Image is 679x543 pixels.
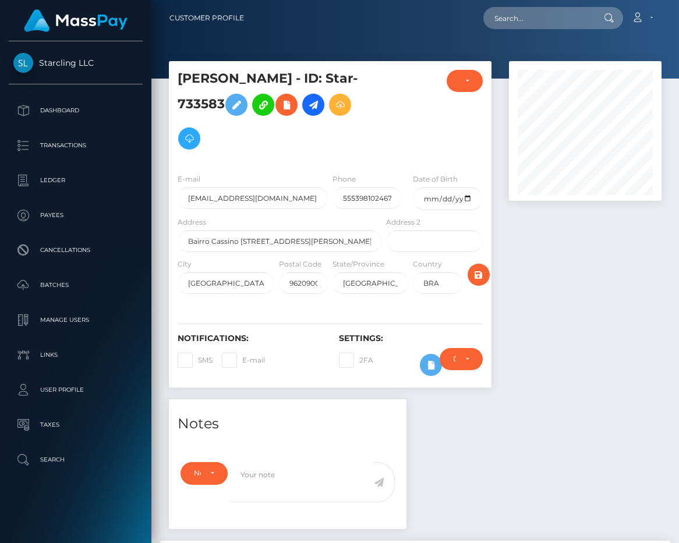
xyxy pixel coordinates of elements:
p: Payees [13,207,138,224]
label: City [178,259,192,269]
a: Links [9,340,143,370]
div: Do not require [453,354,456,364]
button: Note Type [181,462,228,484]
a: Search [9,445,143,474]
h6: Notifications: [178,333,321,343]
a: Dashboard [9,96,143,125]
p: Taxes [13,416,138,434]
div: Note Type [194,469,201,478]
a: Cancellations [9,236,143,265]
label: Address 2 [386,217,420,228]
label: Date of Birth [413,174,458,184]
h4: Notes [178,414,398,434]
p: Manage Users [13,311,138,329]
img: MassPay Logo [24,9,128,32]
label: Country [413,259,442,269]
button: ACTIVE [447,70,483,92]
input: Search... [483,7,593,29]
a: Taxes [9,410,143,439]
a: Manage Users [9,306,143,335]
a: Customer Profile [169,6,244,30]
p: Cancellations [13,242,138,259]
label: E-mail [222,353,265,368]
label: E-mail [178,174,200,184]
h6: Settings: [339,333,483,343]
button: Do not require [440,348,483,370]
a: Initiate Payout [302,94,324,116]
p: Dashboard [13,102,138,119]
p: Ledger [13,172,138,189]
label: Address [178,217,206,228]
a: Transactions [9,131,143,160]
h5: [PERSON_NAME] - ID: Star-733583 [178,70,375,155]
a: User Profile [9,375,143,404]
label: 2FA [339,353,373,368]
label: State/Province [333,259,384,269]
p: Search [13,451,138,469]
p: Batches [13,276,138,294]
img: Starcling LLC [13,53,33,73]
label: Postal Code [279,259,321,269]
a: Ledger [9,166,143,195]
span: Starcling LLC [9,58,143,68]
a: Batches [9,271,143,300]
p: User Profile [13,381,138,399]
label: SMS [178,353,213,368]
a: Payees [9,201,143,230]
p: Links [13,346,138,364]
p: Transactions [13,137,138,154]
label: Phone [333,174,356,184]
